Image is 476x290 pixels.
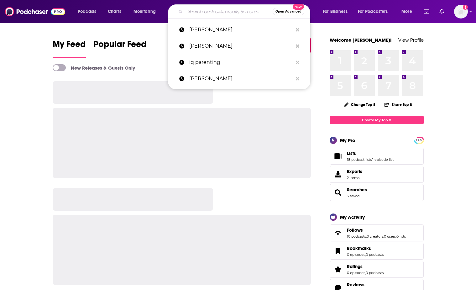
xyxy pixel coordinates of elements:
[78,7,96,16] span: Podcasts
[347,245,371,251] span: Bookmarks
[366,271,384,275] a: 0 podcasts
[189,54,293,71] p: iq parenting
[347,194,359,198] a: 3 saved
[189,38,293,54] p: David Kinnaman
[323,7,348,16] span: For Business
[347,187,367,192] a: Searches
[332,229,344,237] a: Follows
[174,4,316,19] div: Search podcasts, credits, & more...
[347,157,372,162] a: 18 podcast lists
[168,71,310,87] a: [PERSON_NAME]
[168,54,310,71] a: iq parenting
[330,37,392,43] a: Welcome [PERSON_NAME]!
[347,150,356,156] span: Lists
[168,22,310,38] a: [PERSON_NAME]
[347,176,362,180] span: 2 items
[293,4,304,10] span: New
[53,39,86,53] span: My Feed
[53,64,135,71] a: New Releases & Guests Only
[347,234,366,239] a: 10 podcasts
[341,101,379,108] button: Change Top 8
[332,265,344,274] a: Ratings
[398,37,424,43] a: View Profile
[93,39,147,58] a: Popular Feed
[275,10,301,13] span: Open Advanced
[365,252,366,257] span: ,
[366,234,367,239] span: ,
[454,5,468,18] span: Logged in as shcarlos
[330,166,424,183] a: Exports
[168,38,310,54] a: [PERSON_NAME]
[421,6,432,17] a: Show notifications dropdown
[415,138,423,142] a: PRO
[454,5,468,18] img: User Profile
[332,170,344,179] span: Exports
[384,234,396,239] a: 0 users
[347,271,365,275] a: 0 episodes
[330,243,424,260] span: Bookmarks
[318,7,355,17] button: open menu
[330,148,424,165] span: Lists
[93,39,147,53] span: Popular Feed
[340,214,365,220] div: My Activity
[189,22,293,38] p: yvette henry
[189,71,293,87] p: lantz howard
[347,227,363,233] span: Follows
[397,7,420,17] button: open menu
[347,169,362,174] span: Exports
[347,150,394,156] a: Lists
[330,261,424,278] span: Ratings
[365,271,366,275] span: ,
[273,8,304,15] button: Open AdvancedNew
[347,252,365,257] a: 0 episodes
[347,227,406,233] a: Follows
[347,264,384,269] a: Ratings
[358,7,388,16] span: For Podcasters
[330,184,424,201] span: Searches
[332,152,344,161] a: Lists
[108,7,121,16] span: Charts
[347,282,384,287] a: Reviews
[366,252,384,257] a: 0 podcasts
[330,224,424,241] span: Follows
[347,282,364,287] span: Reviews
[330,116,424,124] a: Create My Top 8
[133,7,156,16] span: Monitoring
[415,138,423,143] span: PRO
[396,234,406,239] a: 0 lists
[185,7,273,17] input: Search podcasts, credits, & more...
[53,39,86,58] a: My Feed
[454,5,468,18] button: Show profile menu
[437,6,447,17] a: Show notifications dropdown
[347,245,384,251] a: Bookmarks
[383,234,384,239] span: ,
[5,6,65,18] img: Podchaser - Follow, Share and Rate Podcasts
[347,264,363,269] span: Ratings
[372,157,394,162] a: 1 episode list
[367,234,383,239] a: 0 creators
[129,7,164,17] button: open menu
[332,188,344,197] a: Searches
[401,7,412,16] span: More
[340,137,355,143] div: My Pro
[463,5,468,10] svg: Add a profile image
[384,98,412,111] button: Share Top 8
[332,247,344,256] a: Bookmarks
[354,7,397,17] button: open menu
[104,7,125,17] a: Charts
[73,7,104,17] button: open menu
